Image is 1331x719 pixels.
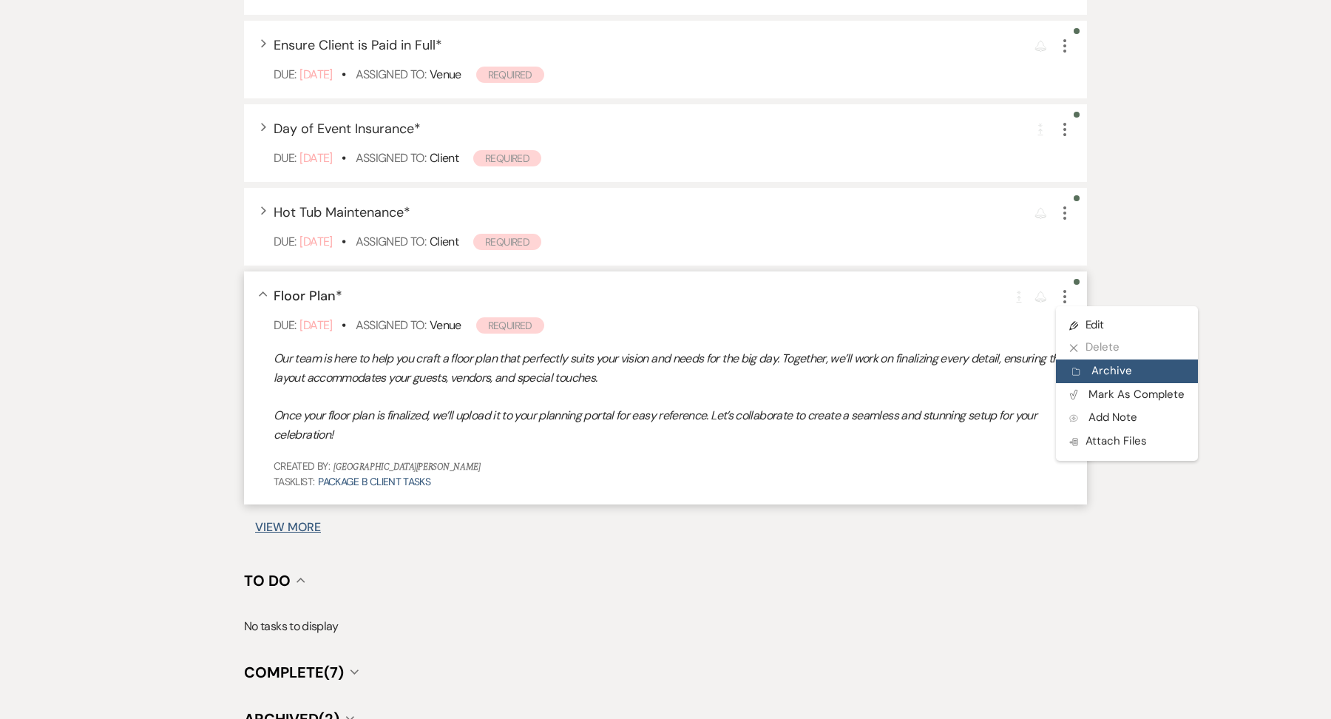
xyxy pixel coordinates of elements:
button: Archive [1056,359,1198,383]
span: Created By: [274,459,330,473]
b: • [342,317,345,333]
button: View More [255,521,321,533]
b: • [342,67,345,82]
span: Assigned To: [356,150,426,166]
span: Floor Plan * [274,287,342,305]
b: • [342,234,345,249]
span: Due: [274,150,296,166]
button: Mark As Complete [1056,383,1198,407]
span: Due: [274,67,296,82]
button: Day of Event Insurance* [274,122,421,135]
button: Complete(7) [244,665,359,680]
span: Client [430,234,458,249]
span: [DATE] [299,67,332,82]
span: Required [473,234,541,250]
button: Add Note [1056,406,1198,430]
a: Package B Client Tasks [318,475,430,488]
button: To Do [244,573,305,588]
span: Venue [430,317,461,333]
button: Attach Files [1056,430,1198,453]
button: Floor Plan* [274,289,342,303]
span: Day of Event Insurance * [274,120,421,138]
button: Ensure Client is Paid in Full* [274,38,442,52]
span: Assigned To: [356,234,426,249]
button: Hot Tub Maintenance* [274,206,410,219]
span: [DATE] [299,234,332,249]
span: Required [476,317,544,334]
span: Due: [274,234,296,249]
span: To Do [244,571,291,590]
span: Required [476,67,544,83]
span: TaskList: [274,475,314,488]
span: Ensure Client is Paid in Full * [274,36,442,54]
span: [GEOGRAPHIC_DATA][PERSON_NAME] [333,460,480,474]
p: Once your floor plan is finalized, we’ll upload it to your planning portal for easy reference. Le... [274,406,1072,444]
button: Delete [1056,336,1198,359]
p: Our team is here to help you craft a floor plan that perfectly suits your vision and needs for th... [274,349,1072,387]
b: • [342,150,345,166]
span: Assigned To: [356,67,426,82]
span: Hot Tub Maintenance * [274,203,410,221]
span: Due: [274,317,296,333]
span: [DATE] [299,150,332,166]
a: Edit [1056,314,1198,336]
span: Required [473,150,541,166]
span: Complete (7) [244,663,344,682]
p: No tasks to display [244,617,1087,636]
span: Client [430,150,458,166]
span: Assigned To: [356,317,426,333]
span: Venue [430,67,461,82]
span: [DATE] [299,317,332,333]
span: Attach Files [1069,433,1147,448]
